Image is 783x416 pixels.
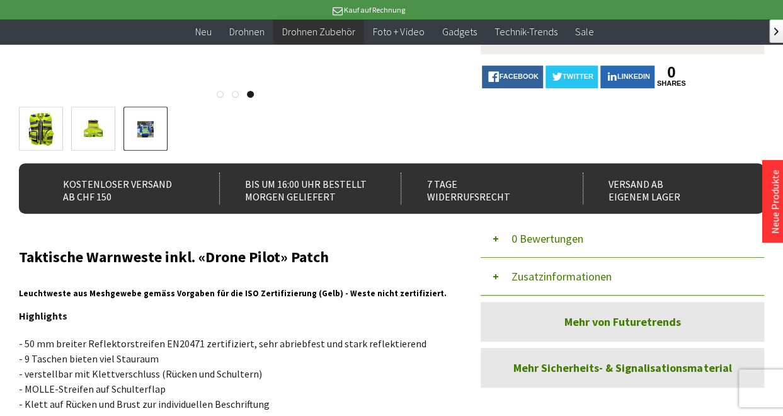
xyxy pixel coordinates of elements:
[481,258,764,296] button: Zusatzinformationen
[657,79,686,88] a: shares
[373,25,424,38] span: Foto + Video
[482,66,542,88] a: facebook
[433,19,485,45] a: Gadgets
[229,25,265,38] span: Drohnen
[186,19,220,45] a: Neu
[774,28,779,35] span: 
[364,19,433,45] a: Foto + Video
[769,170,781,234] a: Neue Produkte
[566,19,602,45] a: Sale
[574,25,593,38] span: Sale
[583,173,743,204] div: Versand ab eigenem Lager
[219,173,379,204] div: Bis um 16:00 Uhr bestellt Morgen geliefert
[617,72,650,80] span: LinkedIn
[485,19,566,45] a: Technik-Trends
[220,19,273,45] a: Drohnen
[481,348,764,388] a: Mehr Sicherheits- & Signalisationsmaterial
[499,72,538,80] span: facebook
[19,309,67,322] strong: Highlights
[19,288,447,299] span: Leuchtweste aus Meshgewebe gemäss Vorgaben für die ISO Zertifizierung (Gelb) - Weste nicht zertif...
[494,25,557,38] span: Technik-Trends
[600,66,654,88] a: LinkedIn
[657,66,686,79] a: 0
[563,72,593,80] span: twitter
[442,25,476,38] span: Gadgets
[19,249,451,265] h2: Taktische Warnweste inkl. «Drone Pilot» Patch
[273,19,364,45] a: Drohnen Zubehör
[282,25,355,38] span: Drohnen Zubehör
[27,111,55,147] img: Vorschau: Taktische Warnweste inkl. «Drone Pilot» Patch
[195,25,212,38] span: Neu
[546,66,598,88] a: twitter
[38,173,198,204] div: Kostenloser Versand ab CHF 150
[401,173,561,204] div: 7 Tage Widerrufsrecht
[481,220,764,258] button: 0 Bewertungen
[481,302,764,342] a: Mehr von Futuretrends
